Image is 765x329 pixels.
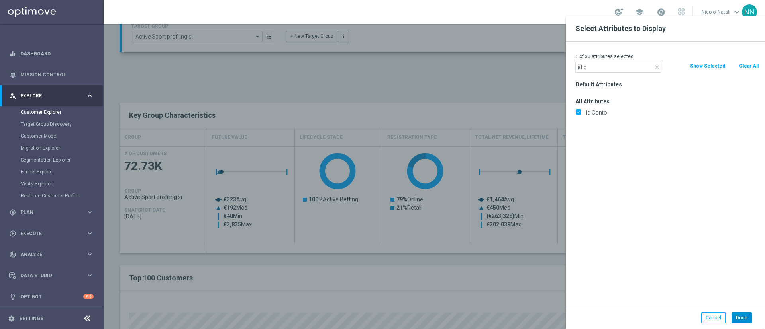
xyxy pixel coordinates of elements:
[701,312,726,323] button: Cancel
[635,8,644,16] span: school
[689,62,726,70] button: Show Selected
[21,118,103,130] div: Target Group Discovery
[9,230,16,237] i: play_circle_outline
[21,178,103,190] div: Visits Explorer
[21,145,83,151] a: Migration Explorer
[8,315,15,322] i: settings
[19,316,43,321] a: Settings
[9,72,94,78] button: Mission Control
[21,154,103,166] div: Segmentation Explorer
[20,64,94,85] a: Mission Control
[575,81,759,88] h3: Default Attributes
[21,169,83,175] a: Funnel Explorer
[20,43,94,64] a: Dashboard
[732,312,752,323] button: Done
[9,92,86,99] div: Explore
[9,92,16,99] i: person_search
[9,294,94,300] button: lightbulb Optibot +10
[20,273,86,278] span: Data Studio
[9,251,94,258] button: track_changes Analyze keyboard_arrow_right
[9,272,86,279] div: Data Studio
[21,190,103,202] div: Realtime Customer Profile
[21,142,103,154] div: Migration Explorer
[21,157,83,163] a: Segmentation Explorer
[575,98,759,105] h3: All Attributes
[9,230,86,237] div: Execute
[9,43,94,64] div: Dashboard
[654,64,660,70] i: close
[20,252,86,257] span: Analyze
[9,64,94,85] div: Mission Control
[20,231,86,236] span: Execute
[9,293,16,300] i: lightbulb
[20,93,86,98] span: Explore
[738,62,759,70] button: Clear All
[21,106,103,118] div: Customer Explorer
[21,121,83,127] a: Target Group Discovery
[21,133,83,139] a: Customer Model
[575,53,759,60] p: 1 of 30 attributes selected
[86,92,94,99] i: keyboard_arrow_right
[86,251,94,258] i: keyboard_arrow_right
[83,294,94,299] div: +10
[742,4,757,19] div: NN
[9,93,94,99] button: person_search Explore keyboard_arrow_right
[20,286,83,307] a: Optibot
[86,230,94,237] i: keyboard_arrow_right
[583,109,759,116] label: Id Conto
[20,210,86,215] span: Plan
[575,24,755,33] h2: Select Attributes to Display
[9,273,94,279] button: Data Studio keyboard_arrow_right
[9,286,94,307] div: Optibot
[9,209,94,216] button: gps_fixed Plan keyboard_arrow_right
[575,62,661,73] input: Search
[9,50,16,57] i: equalizer
[21,181,83,187] a: Visits Explorer
[9,251,86,258] div: Analyze
[86,272,94,279] i: keyboard_arrow_right
[21,166,103,178] div: Funnel Explorer
[732,8,741,16] span: keyboard_arrow_down
[86,208,94,216] i: keyboard_arrow_right
[21,109,83,115] a: Customer Explorer
[21,130,103,142] div: Customer Model
[9,51,94,57] button: equalizer Dashboard
[21,193,83,199] a: Realtime Customer Profile
[701,6,742,18] a: Nicolo' Natalikeyboard_arrow_down
[9,251,16,258] i: track_changes
[9,230,94,237] button: play_circle_outline Execute keyboard_arrow_right
[9,209,16,216] i: gps_fixed
[9,209,86,216] div: Plan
